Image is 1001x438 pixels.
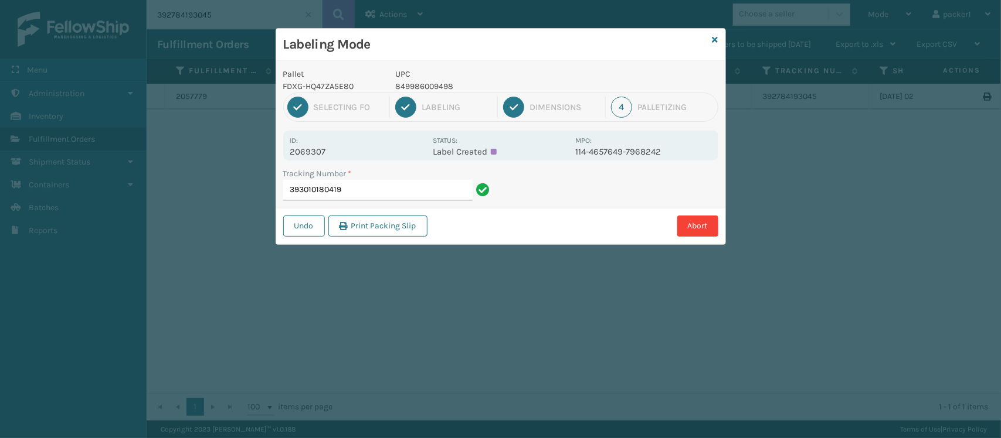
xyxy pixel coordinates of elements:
[328,215,427,237] button: Print Packing Slip
[283,215,325,237] button: Undo
[503,97,524,118] div: 3
[433,136,457,145] label: Status:
[677,215,718,237] button: Abort
[395,68,568,80] p: UPC
[283,36,708,53] h3: Labeling Mode
[283,68,382,80] p: Pallet
[395,97,416,118] div: 2
[433,146,568,157] p: Label Created
[290,136,298,145] label: Id:
[290,146,426,157] p: 2069307
[611,97,632,118] div: 4
[283,167,352,180] label: Tracking Number
[575,146,711,157] p: 114-4657649-7968242
[287,97,308,118] div: 1
[575,136,592,145] label: MPO:
[283,80,382,93] p: FDXG-HQ47ZA5E80
[637,102,714,112] div: Palletizing
[395,80,568,93] p: 849986009498
[314,102,384,112] div: Selecting FO
[530,102,600,112] div: Dimensions
[422,102,492,112] div: Labeling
